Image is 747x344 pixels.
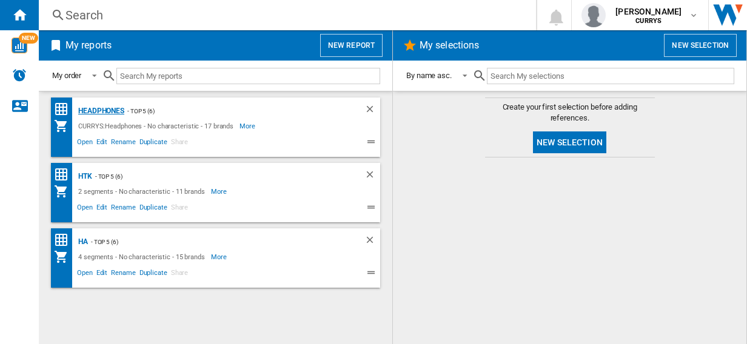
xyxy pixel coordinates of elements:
div: My Assortment [54,250,75,264]
div: My Assortment [54,119,75,133]
div: Delete [364,169,380,184]
span: Duplicate [138,267,169,282]
div: Delete [364,234,380,250]
span: Edit [95,136,110,151]
div: My Assortment [54,184,75,199]
span: Share [169,267,190,282]
div: - top 5 (6) [92,169,340,184]
img: wise-card.svg [12,38,27,53]
div: Price Matrix [54,102,75,117]
div: By name asc. [406,71,452,80]
span: Duplicate [138,136,169,151]
input: Search My reports [116,68,380,84]
span: Rename [109,202,137,216]
span: Rename [109,267,137,282]
span: Edit [95,267,110,282]
span: Open [75,267,95,282]
span: Share [169,136,190,151]
img: profile.jpg [581,3,606,27]
button: New selection [533,131,606,153]
div: 2 segments - No characteristic - 11 brands [75,184,211,199]
span: More [240,119,257,133]
span: NEW [19,33,38,44]
div: Price Matrix [54,233,75,248]
h2: My selections [417,34,481,57]
span: Rename [109,136,137,151]
span: Edit [95,202,110,216]
div: - top 5 (6) [88,234,340,250]
span: More [211,184,229,199]
span: [PERSON_NAME] [615,5,682,18]
div: 4 segments - No characteristic - 15 brands [75,250,211,264]
div: HTK [75,169,92,184]
span: More [211,250,229,264]
span: Open [75,136,95,151]
div: My order [52,71,81,80]
b: CURRYS [635,17,662,25]
h2: My reports [63,34,114,57]
div: CURRYS:Headphones - No characteristic - 17 brands [75,119,240,133]
div: - top 5 (6) [124,104,340,119]
span: Duplicate [138,202,169,216]
div: Search [65,7,504,24]
span: Share [169,202,190,216]
span: Open [75,202,95,216]
input: Search My selections [487,68,734,84]
button: New selection [664,34,737,57]
div: Price Matrix [54,167,75,182]
div: Headphones [75,104,124,119]
button: New report [320,34,383,57]
img: alerts-logo.svg [12,68,27,82]
span: Create your first selection before adding references. [485,102,655,124]
div: Delete [364,104,380,119]
div: HA [75,234,88,250]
